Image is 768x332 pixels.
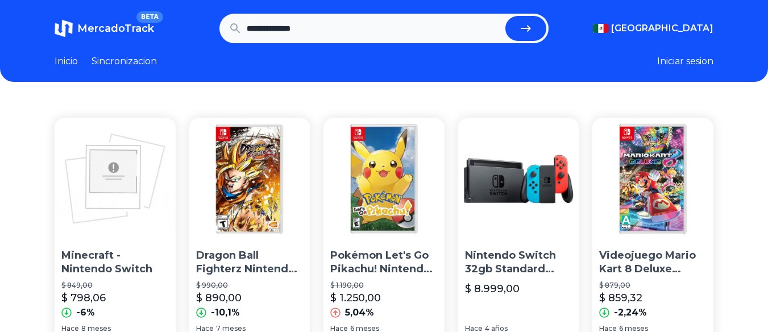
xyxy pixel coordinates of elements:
[61,290,106,306] p: $ 798,06
[599,281,707,290] p: $ 879,00
[55,19,73,38] img: MercadoTrack
[465,281,520,297] p: $ 8.999,00
[330,281,438,290] p: $ 1.190,00
[657,55,713,68] button: Iniciar sesion
[323,118,445,239] img: Pokémon Let's Go Pikachu! Nintendo Switch Nuevo
[458,118,579,239] img: Nintendo Switch 32gb Standard Rojo Neón, Azul Neón Y Negro
[189,118,310,239] img: Dragon Ball Fighterz Nintendo Switch Idioma Español Nuevo
[611,22,713,35] span: [GEOGRAPHIC_DATA]
[330,290,381,306] p: $ 1.250,00
[196,290,242,306] p: $ 890,00
[592,118,713,239] img: Videojuego Mario Kart 8 Deluxe Standard Nintendo Switch
[330,248,438,277] p: Pokémon Let's Go Pikachu! Nintendo Switch Nuevo
[211,306,240,319] p: -10,1%
[136,11,163,23] span: BETA
[92,55,157,68] a: Sincronizacion
[61,248,169,277] p: Minecraft - Nintendo Switch
[55,55,78,68] a: Inicio
[77,22,154,35] span: MercadoTrack
[465,248,572,277] p: Nintendo Switch 32gb Standard Rojo Neón, Azul Neón Y Negro
[61,281,169,290] p: $ 849,00
[55,118,176,239] img: Minecraft - Nintendo Switch
[55,19,154,38] a: MercadoTrackBETA
[196,281,304,290] p: $ 990,00
[599,248,707,277] p: Videojuego Mario Kart 8 Deluxe Standard Nintendo Switch
[593,24,609,33] img: Mexico
[593,22,713,35] button: [GEOGRAPHIC_DATA]
[599,290,642,306] p: $ 859,32
[614,306,647,319] p: -2,24%
[345,306,374,319] p: 5,04%
[196,248,304,277] p: Dragon Ball Fighterz Nintendo Switch Idioma Español Nuevo
[76,306,95,319] p: -6%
